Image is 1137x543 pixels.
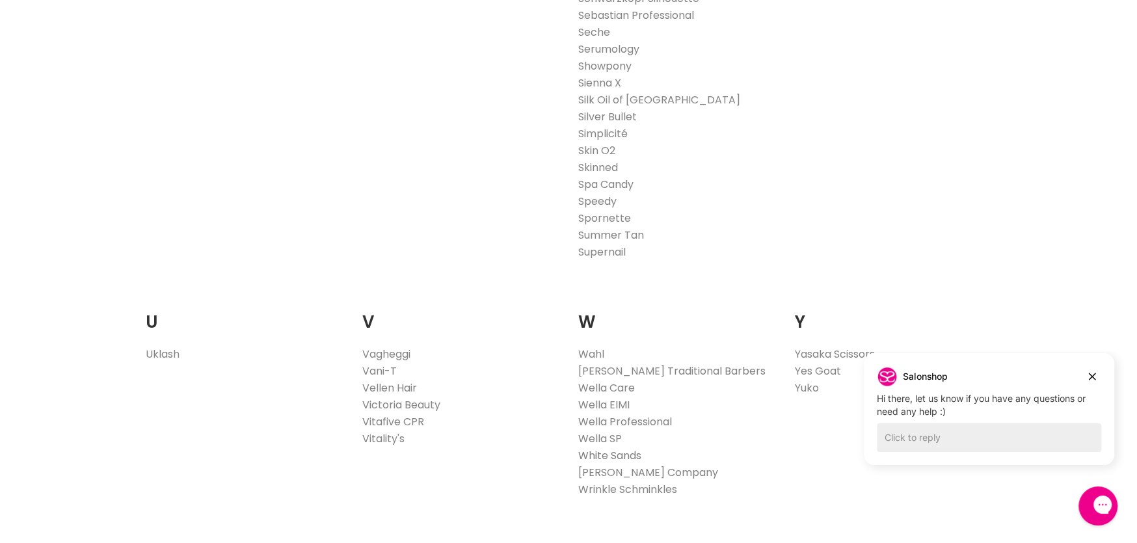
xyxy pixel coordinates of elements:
a: [PERSON_NAME] Company [578,465,718,480]
a: Silver Bullet [578,109,637,124]
a: Vitafive CPR [362,414,424,429]
a: Vagheggi [362,347,410,362]
a: Uklash [146,347,180,362]
a: Simplicité [578,126,628,141]
h2: Y [795,292,992,336]
a: Wahl [578,347,604,362]
a: Yes Goat [795,364,841,378]
iframe: Gorgias live chat campaigns [854,351,1124,484]
a: Vani-T [362,364,397,378]
a: Wella Care [578,380,635,395]
a: [PERSON_NAME] Traditional Barbers [578,364,766,378]
a: Wella SP [578,431,622,446]
a: Sebastian Professional [578,8,694,23]
a: Showpony [578,59,632,73]
a: Vellen Hair [362,380,417,395]
a: Wrinkle Schminkles [578,482,677,497]
a: Sienna X [578,75,621,90]
a: Speedy [578,194,617,209]
a: Vitality's [362,431,405,446]
a: White Sands [578,448,641,463]
a: Skin O2 [578,143,615,158]
a: Summer Tan [578,228,644,243]
a: Victoria Beauty [362,397,440,412]
a: Seche [578,25,610,40]
a: Spornette [578,211,631,226]
iframe: Gorgias live chat messenger [1072,482,1124,530]
a: Supernail [578,245,626,259]
a: Silk Oil of [GEOGRAPHIC_DATA] [578,92,740,107]
a: Serumology [578,42,639,57]
a: Yasaka Scissors [795,347,875,362]
a: Wella Professional [578,414,672,429]
a: Wella EIMI [578,397,630,412]
a: Spa Candy [578,177,634,192]
a: Yuko [795,380,819,395]
h2: W [578,292,775,336]
h2: U [146,292,343,336]
h2: V [362,292,559,336]
a: Skinned [578,160,618,175]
